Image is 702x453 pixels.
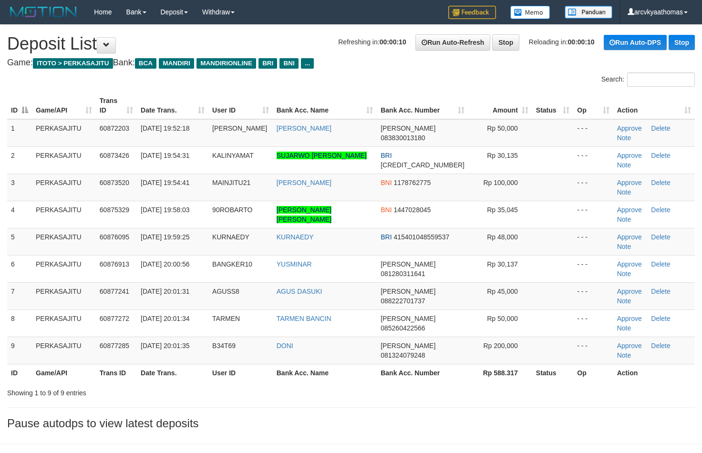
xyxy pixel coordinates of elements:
span: [DATE] 19:52:18 [141,124,189,132]
span: MANDIRIONLINE [196,58,256,69]
td: PERKASAJITU [32,228,96,255]
a: Approve [617,152,642,159]
span: Copy 415401048559537 to clipboard [393,233,449,241]
span: Copy 083830013180 to clipboard [381,134,425,142]
span: Refreshing in: [338,38,406,46]
span: [DATE] 20:01:34 [141,315,189,322]
span: [DATE] 20:00:56 [141,260,189,268]
a: [PERSON_NAME] [277,179,331,186]
a: Approve [617,342,642,350]
th: Trans ID [96,364,137,381]
span: Rp 30,137 [487,260,518,268]
span: Rp 200,000 [483,342,517,350]
a: Delete [651,179,670,186]
a: Run Auto-DPS [604,35,667,50]
img: Feedback.jpg [448,6,496,19]
span: Rp 30,135 [487,152,518,159]
th: Bank Acc. Number [377,364,468,381]
span: KURNAEDY [212,233,249,241]
img: MOTION_logo.png [7,5,80,19]
a: Delete [651,206,670,214]
span: 90ROBARTO [212,206,252,214]
a: Note [617,134,631,142]
a: Approve [617,288,642,295]
span: 60873520 [100,179,129,186]
h4: Game: Bank: [7,58,695,68]
span: KALINYAMAT [212,152,254,159]
strong: 00:00:10 [568,38,595,46]
label: Search: [601,72,695,87]
td: - - - [573,337,613,364]
td: - - - [573,282,613,309]
a: TARMEN BANCIN [277,315,331,322]
th: Bank Acc. Name: activate to sort column ascending [273,92,377,119]
th: ID: activate to sort column descending [7,92,32,119]
span: MANDIRI [159,58,194,69]
a: Delete [651,233,670,241]
th: Bank Acc. Number: activate to sort column ascending [377,92,468,119]
span: ITOTO > PERKASAJITU [33,58,113,69]
a: Delete [651,152,670,159]
span: Copy 081324079248 to clipboard [381,351,425,359]
span: ... [301,58,314,69]
th: Bank Acc. Name [273,364,377,381]
a: DONI [277,342,293,350]
a: Approve [617,124,642,132]
a: Stop [492,34,519,51]
span: Copy 1178762775 to clipboard [393,179,431,186]
span: [DATE] 19:54:41 [141,179,189,186]
th: Op: activate to sort column ascending [573,92,613,119]
a: Note [617,188,631,196]
td: PERKASAJITU [32,309,96,337]
td: 6 [7,255,32,282]
a: Delete [651,342,670,350]
th: User ID [208,364,273,381]
h1: Deposit List [7,34,695,53]
td: - - - [573,119,613,147]
td: 8 [7,309,32,337]
span: BANGKER10 [212,260,252,268]
span: 60876913 [100,260,129,268]
td: - - - [573,228,613,255]
th: Amount: activate to sort column ascending [468,92,532,119]
td: PERKASAJITU [32,337,96,364]
th: Status [532,364,573,381]
td: PERKASAJITU [32,255,96,282]
span: [DATE] 19:59:25 [141,233,189,241]
span: Rp 45,000 [487,288,518,295]
input: Search: [627,72,695,87]
th: Action: activate to sort column ascending [613,92,695,119]
td: PERKASAJITU [32,174,96,201]
span: [PERSON_NAME] [212,124,267,132]
span: Copy 589601034123533 to clipboard [381,161,465,169]
span: BCA [135,58,156,69]
span: [DATE] 19:58:03 [141,206,189,214]
img: panduan.png [565,6,612,19]
span: 60875329 [100,206,129,214]
td: 1 [7,119,32,147]
span: 60877285 [100,342,129,350]
span: [DATE] 20:01:31 [141,288,189,295]
img: Button%20Memo.svg [510,6,550,19]
a: Note [617,216,631,223]
a: SUJARWO [PERSON_NAME] [277,152,367,159]
span: 60876095 [100,233,129,241]
a: Delete [651,260,670,268]
td: 2 [7,146,32,174]
th: Op [573,364,613,381]
span: Rp 48,000 [487,233,518,241]
span: 60877241 [100,288,129,295]
td: 5 [7,228,32,255]
span: MAINJITU21 [212,179,250,186]
a: Run Auto-Refresh [415,34,490,51]
td: PERKASAJITU [32,146,96,174]
a: Approve [617,233,642,241]
span: Copy 081280311641 to clipboard [381,270,425,278]
span: Copy 088222701737 to clipboard [381,297,425,305]
a: KURNAEDY [277,233,314,241]
span: BRI [258,58,277,69]
span: TARMEN [212,315,240,322]
h3: Pause autodps to view latest deposits [7,417,695,430]
td: - - - [573,174,613,201]
span: AGUSS8 [212,288,239,295]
